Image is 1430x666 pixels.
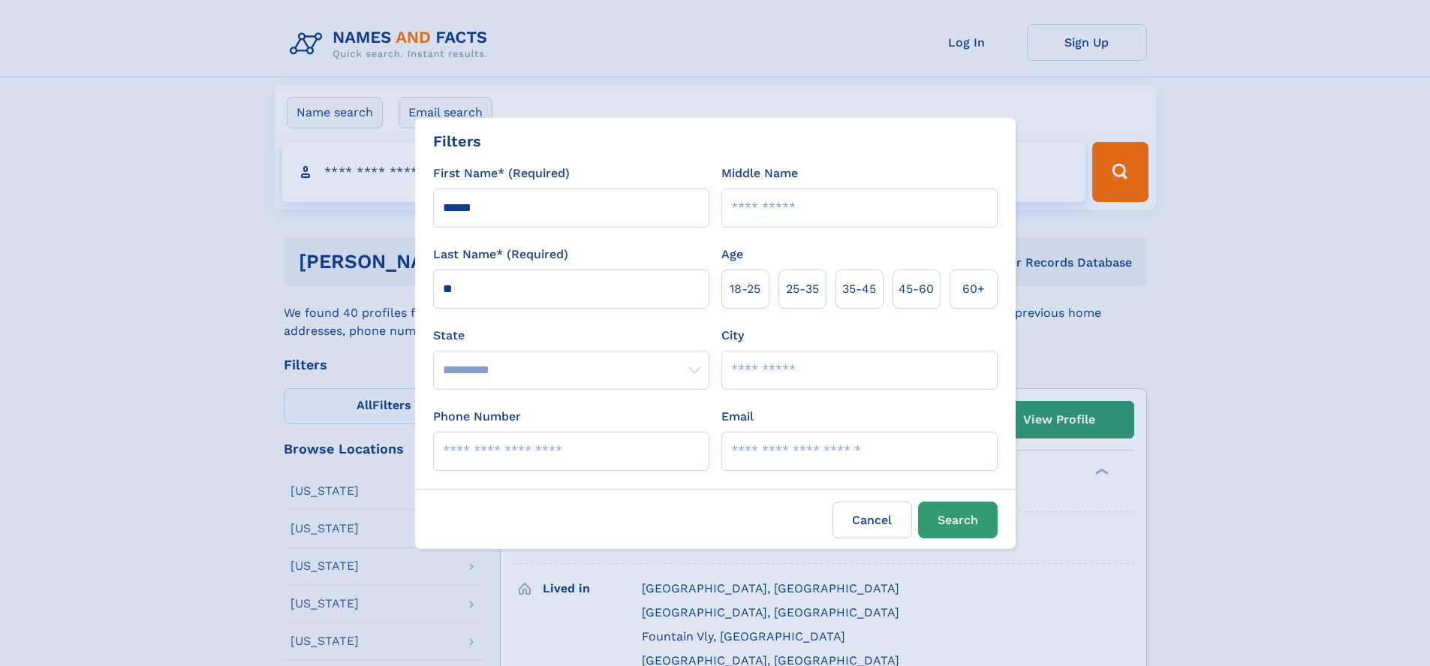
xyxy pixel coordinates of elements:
label: Cancel [832,502,912,538]
span: 35‑45 [842,280,876,298]
label: City [721,327,744,345]
label: Age [721,246,743,264]
label: Last Name* (Required) [433,246,568,264]
label: Middle Name [721,164,798,182]
div: Filters [433,130,481,152]
span: 18‑25 [730,280,760,298]
label: Phone Number [433,408,521,426]
button: Search [918,502,998,538]
label: Email [721,408,754,426]
span: 45‑60 [899,280,934,298]
span: 25‑35 [786,280,819,298]
label: First Name* (Required) [433,164,570,182]
span: 60+ [962,280,985,298]
label: State [433,327,709,345]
